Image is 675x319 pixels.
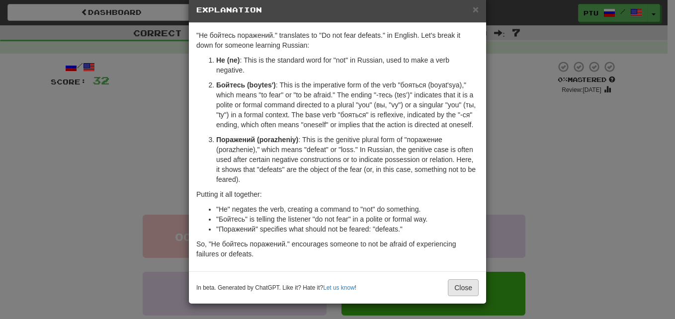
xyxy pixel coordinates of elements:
[216,56,240,64] strong: Не (ne)
[196,284,356,292] small: In beta. Generated by ChatGPT. Like it? Hate it? !
[196,189,479,199] p: Putting it all together:
[216,224,479,234] li: "Поражений" specifies what should not be feared: "defeats."
[196,30,479,50] p: "Не бойтесь поражений." translates to "Do not fear defeats." in English. Let's break it down for ...
[323,284,354,291] a: Let us know
[216,135,479,184] p: : This is the genitive plural form of "поражение (porazhenie)," which means "defeat" or "loss." I...
[448,279,479,296] button: Close
[216,204,479,214] li: "Не" negates the verb, creating a command to "not" do something.
[216,80,479,130] p: : This is the imperative form of the verb "бояться (boyat'sya)," which means "to fear" or "to be ...
[216,136,298,144] strong: Поражений (porazheniy)
[216,55,479,75] p: : This is the standard word for "not" in Russian, used to make a verb negative.
[196,5,479,15] h5: Explanation
[196,239,479,259] p: So, "Не бойтесь поражений." encourages someone to not be afraid of experiencing failures or defeats.
[473,4,479,14] button: Close
[473,3,479,15] span: ×
[216,214,479,224] li: "Бойтесь" is telling the listener "do not fear" in a polite or formal way.
[216,81,276,89] strong: Бойтесь (boytes')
